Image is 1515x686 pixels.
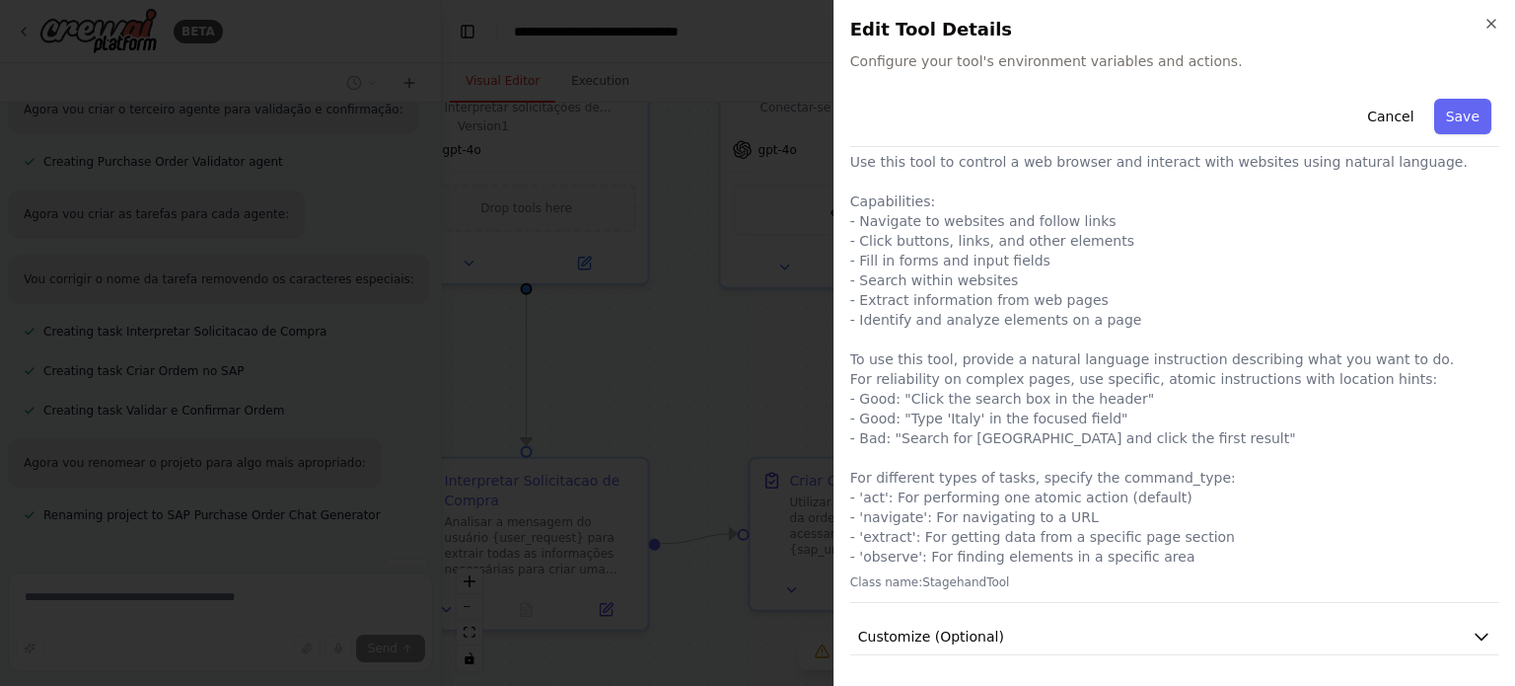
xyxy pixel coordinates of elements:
[858,627,1004,647] span: Customize (Optional)
[1434,99,1491,134] button: Save
[850,619,1499,655] button: Customize (Optional)
[850,574,1499,590] p: Class name: StagehandTool
[1355,99,1425,134] button: Cancel
[850,152,1499,567] p: Use this tool to control a web browser and interact with websites using natural language. Capabil...
[850,16,1499,43] h2: Edit Tool Details
[850,51,1499,71] span: Configure your tool's environment variables and actions.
